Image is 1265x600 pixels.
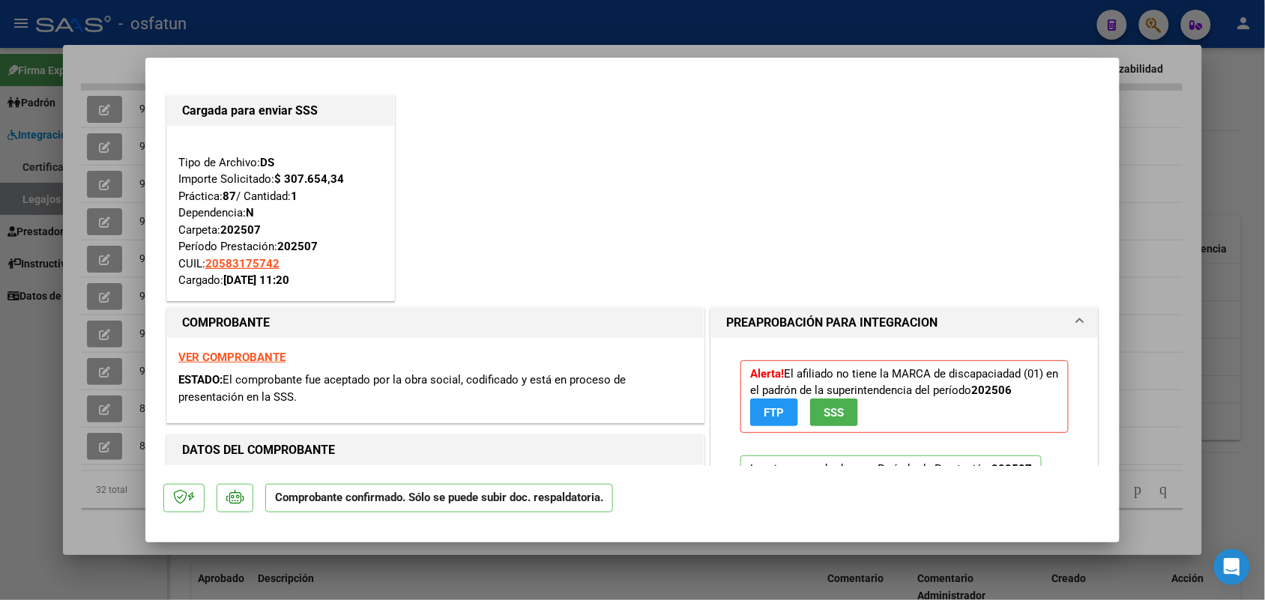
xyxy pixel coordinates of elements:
span: ESTADO: [178,373,223,387]
strong: $ 307.654,34 [274,172,344,186]
strong: [DATE] 11:20 [223,273,289,287]
strong: DS [260,156,274,169]
strong: COMPROBANTE [182,315,270,330]
span: El afiliado no tiene la MARCA de discapaciadad (01) en el padrón de la superintendencia del período [750,367,1058,419]
span: El comprobante fue aceptado por la obra social, codificado y está en proceso de presentación en l... [178,373,626,404]
strong: N [246,206,254,219]
a: VER COMPROBANTE [178,351,286,364]
strong: 87 [223,190,236,203]
div: Tipo de Archivo: Importe Solicitado: Práctica: / Cantidad: Dependencia: Carpeta: Período Prestaci... [178,137,383,289]
h1: PREAPROBACIÓN PARA INTEGRACION [726,314,938,332]
strong: 202507 [277,240,318,253]
strong: 202507 [991,462,1032,476]
button: FTP [750,399,798,426]
strong: 202507 [220,223,261,237]
strong: 1 [291,190,298,203]
div: Open Intercom Messenger [1214,549,1250,585]
mat-expansion-panel-header: PREAPROBACIÓN PARA INTEGRACION [711,308,1098,338]
h1: Cargada para enviar SSS [182,102,379,120]
strong: Alerta! [750,367,784,381]
button: SSS [810,399,858,426]
span: 20583175742 [205,257,280,270]
span: SSS [824,406,845,419]
strong: DATOS DEL COMPROBANTE [182,443,335,457]
p: Comprobante confirmado. Sólo se puede subir doc. respaldatoria. [265,484,613,513]
span: FTP [764,406,785,419]
strong: 202506 [971,384,1012,397]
